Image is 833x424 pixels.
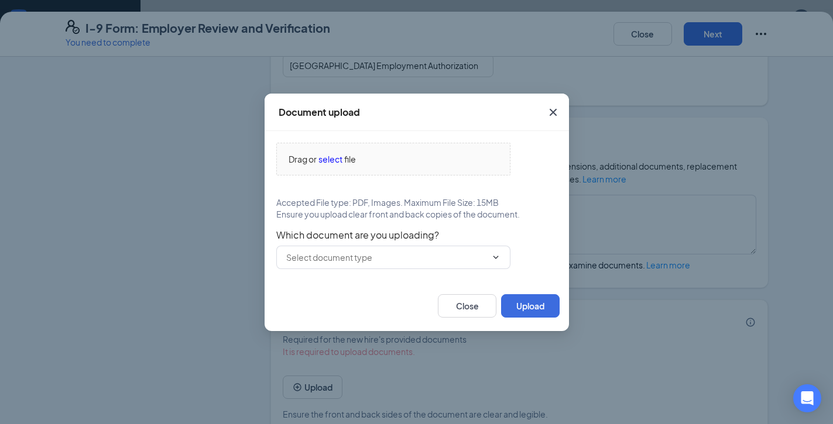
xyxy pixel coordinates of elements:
span: Accepted File type: PDF, Images. Maximum File Size: 15MB [276,197,499,208]
div: Open Intercom Messenger [793,384,821,412]
span: select [318,153,342,166]
span: Drag or [289,153,317,166]
button: Upload [501,294,560,318]
button: Close [537,94,569,131]
input: Select document type [286,251,486,264]
span: Which document are you uploading? [276,229,557,241]
svg: Cross [546,105,560,119]
div: Document upload [279,105,360,118]
span: Ensure you upload clear front and back copies of the document. [276,208,520,220]
span: Drag orselectfile [277,143,510,175]
svg: ChevronDown [491,253,501,262]
span: file [344,153,356,166]
button: Close [438,294,496,318]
